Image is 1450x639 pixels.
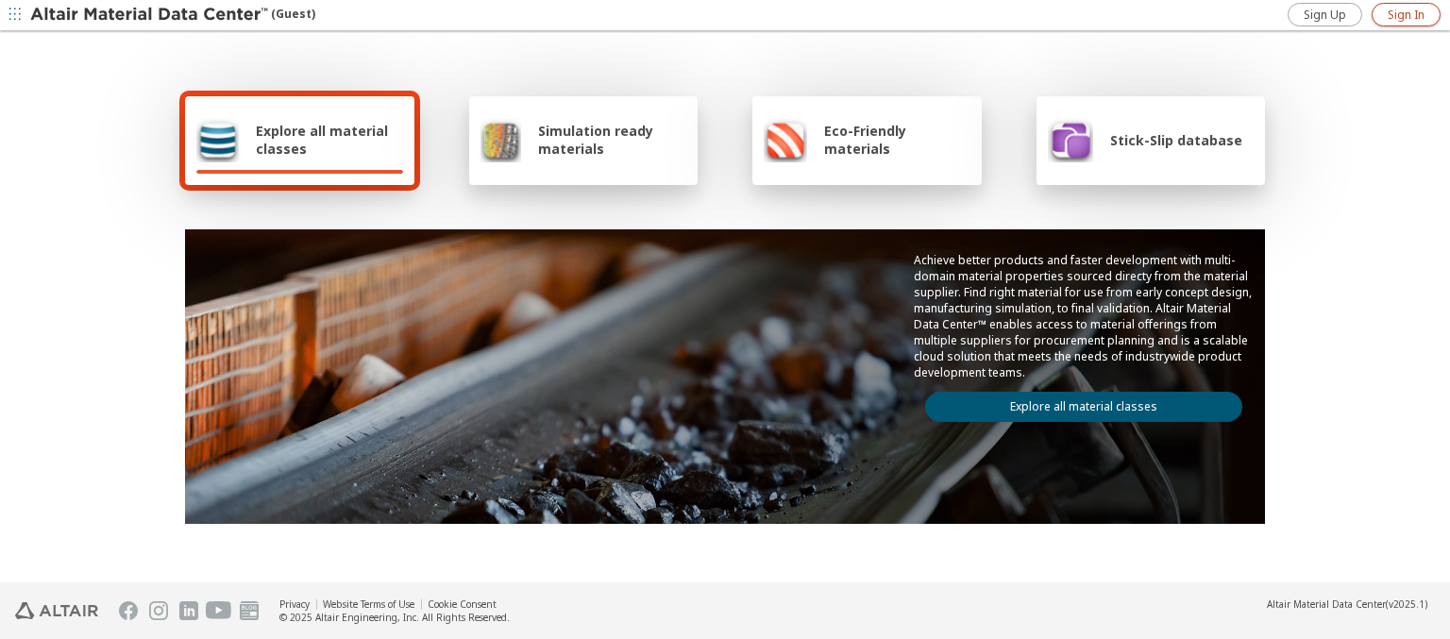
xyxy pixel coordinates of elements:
a: Cookie Consent [428,597,497,611]
img: Explore all material classes [196,117,239,162]
div: © 2025 Altair Engineering, Inc. All Rights Reserved. [279,611,510,624]
span: Explore all material classes [256,122,403,158]
div: (v2025.1) [1267,597,1427,611]
span: Sign In [1388,8,1425,23]
span: Eco-Friendly materials [824,122,969,158]
img: Eco-Friendly materials [764,117,807,162]
p: Achieve better products and faster development with multi-domain material properties sourced dire... [914,252,1254,380]
a: Sign In [1372,3,1441,26]
div: (Guest) [30,6,315,25]
span: Sign Up [1304,8,1346,23]
a: Sign Up [1288,3,1362,26]
img: Simulation ready materials [481,117,521,162]
span: Stick-Slip database [1110,131,1242,149]
img: Altair Material Data Center [30,6,271,25]
a: Explore all material classes [925,392,1242,422]
a: Website Terms of Use [323,597,414,611]
span: Simulation ready materials [538,122,686,158]
img: Stick-Slip database [1048,117,1093,162]
a: Privacy [279,597,310,611]
img: Altair Engineering [15,602,98,619]
span: Altair Material Data Center [1267,597,1386,611]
